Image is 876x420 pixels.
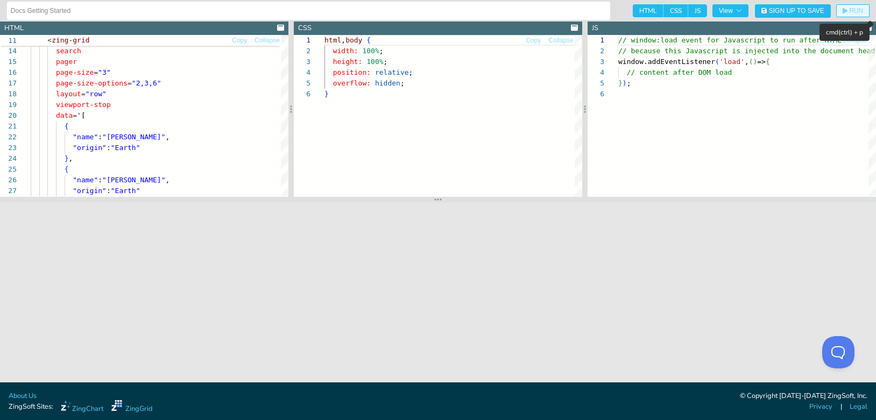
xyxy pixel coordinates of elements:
span: html [324,36,341,44]
span: => [757,58,766,66]
a: Privacy [809,402,832,412]
span: CSS [663,4,688,17]
span: page-size-options [56,79,128,87]
span: { [65,165,69,173]
button: Collapse [254,35,280,46]
span: < [47,36,52,44]
span: layout [56,90,81,98]
span: "name" [73,176,98,184]
span: ; [400,79,405,87]
span: overflow: [333,79,371,87]
span: HTML [633,4,663,17]
iframe: Toggle Customer Support [822,336,854,368]
span: relative [375,68,409,76]
span: Collapse [548,37,574,44]
span: "3" [98,68,110,76]
span: ; [627,79,631,87]
span: ) [623,79,627,87]
span: { [766,58,770,66]
div: checkbox-group [633,4,707,17]
span: data [56,111,73,119]
span: : [107,144,111,152]
span: , [165,133,169,141]
a: ZingGrid [111,400,152,414]
span: viewport-stop [56,101,111,109]
span: JS [688,4,707,17]
span: = [94,68,98,76]
span: page-size [56,68,94,76]
button: View [712,4,748,17]
span: { [65,122,69,130]
div: 5 [588,78,604,89]
span: Copy [526,37,541,44]
span: , [68,154,73,162]
div: 6 [588,89,604,99]
span: "name" [73,133,98,141]
span: "origin" [73,144,107,152]
span: , [341,36,345,44]
div: 2 [588,46,604,56]
input: Untitled Demo [11,2,606,19]
div: 1 [294,35,310,46]
span: Collapse [842,37,867,44]
div: 3 [294,56,310,67]
span: , [745,58,749,66]
div: 6 [294,89,310,99]
span: "Earth" [111,187,140,195]
button: Copy [819,35,835,46]
span: } [65,154,69,162]
span: width: [333,47,358,55]
div: 4 [294,67,310,78]
span: Copy [820,37,835,44]
a: ZingChart [61,400,103,414]
span: height: [333,58,363,66]
a: Legal [850,402,867,412]
div: 5 [294,78,310,89]
span: body [345,36,362,44]
span: ; [379,47,384,55]
span: Sign Up to Save [769,8,824,14]
span: , [165,176,169,184]
span: // window:load event for Javascript to run after H [618,36,829,44]
span: cmd(ctrl) + p [826,28,863,37]
span: } [324,90,329,98]
div: 3 [588,56,604,67]
span: : [107,187,111,195]
span: : [98,176,102,184]
span: | [840,402,842,412]
span: "2,3,6" [132,79,161,87]
span: hidden [375,79,400,87]
button: RUN [836,4,870,17]
a: About Us [9,391,37,401]
button: Collapse [548,35,574,46]
div: HTML [4,23,24,33]
div: © Copyright [DATE]-[DATE] ZingSoft, Inc. [740,391,867,402]
span: Copy [232,37,247,44]
span: ( [749,58,753,66]
span: = [81,90,86,98]
span: "[PERSON_NAME]" [102,176,165,184]
button: Copy [525,35,541,46]
span: 100% [362,47,379,55]
div: 4 [588,67,604,78]
button: Sign Up to Save [755,4,831,18]
span: ; [409,68,413,76]
span: pager [56,58,77,66]
div: JS [592,23,598,33]
span: zing-grid [52,36,89,44]
span: : [98,133,102,141]
span: View [719,8,742,14]
span: "Earth" [111,144,140,152]
span: Collapse [255,37,280,44]
span: RUN [849,8,863,14]
button: Copy [231,35,248,46]
span: // because this Javascript is injected into the do [618,47,829,55]
div: CSS [298,23,312,33]
span: position: [333,68,371,76]
div: 1 [588,35,604,46]
span: window.addEventListener [618,58,715,66]
span: } [618,79,623,87]
span: '[ [77,111,86,119]
span: "origin" [73,187,107,195]
span: // content after DOM load [627,68,732,76]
